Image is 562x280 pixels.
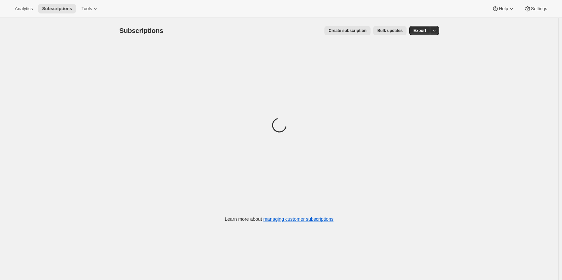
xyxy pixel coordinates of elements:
[263,216,333,222] a: managing customer subscriptions
[42,6,72,11] span: Subscriptions
[373,26,407,35] button: Bulk updates
[324,26,371,35] button: Create subscription
[15,6,33,11] span: Analytics
[81,6,92,11] span: Tools
[531,6,547,11] span: Settings
[409,26,430,35] button: Export
[520,4,551,13] button: Settings
[499,6,508,11] span: Help
[377,28,402,33] span: Bulk updates
[225,216,333,222] p: Learn more about
[77,4,103,13] button: Tools
[119,27,164,34] span: Subscriptions
[11,4,37,13] button: Analytics
[38,4,76,13] button: Subscriptions
[413,28,426,33] span: Export
[488,4,519,13] button: Help
[328,28,366,33] span: Create subscription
